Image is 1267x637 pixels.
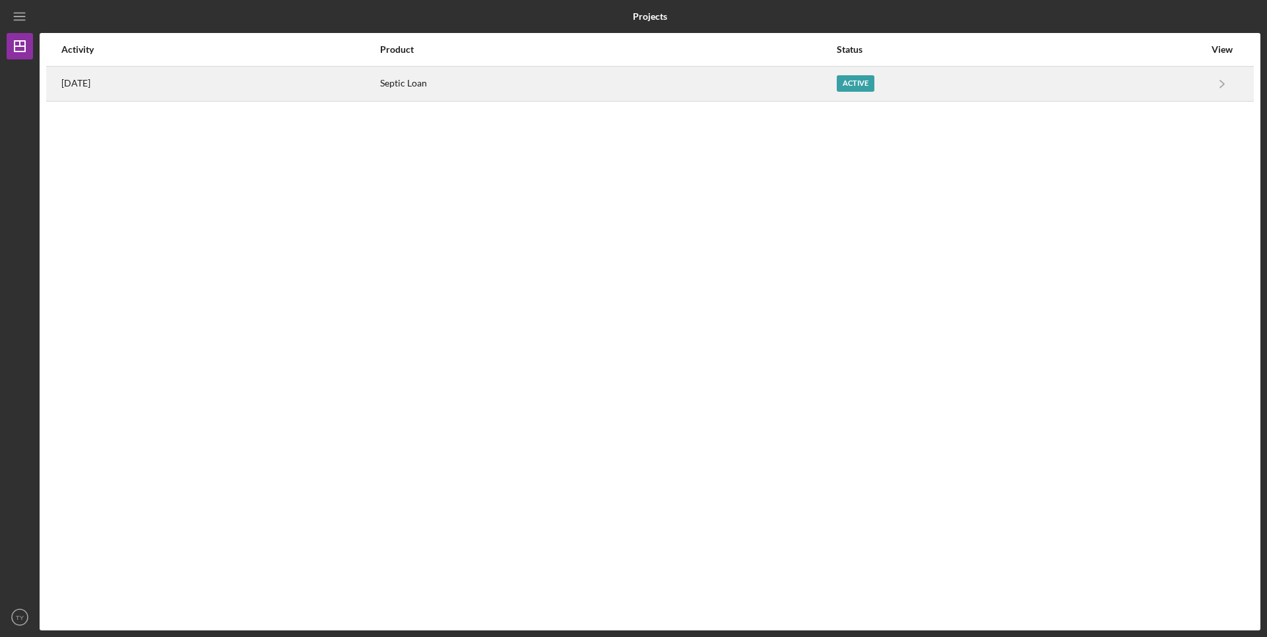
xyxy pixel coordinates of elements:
[380,67,835,100] div: Septic Loan
[7,604,33,630] button: TY
[837,75,874,92] div: Active
[1206,44,1239,55] div: View
[61,78,90,88] time: 2025-08-19 20:33
[61,44,379,55] div: Activity
[837,44,1204,55] div: Status
[16,614,24,621] text: TY
[380,44,835,55] div: Product
[633,11,667,22] b: Projects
